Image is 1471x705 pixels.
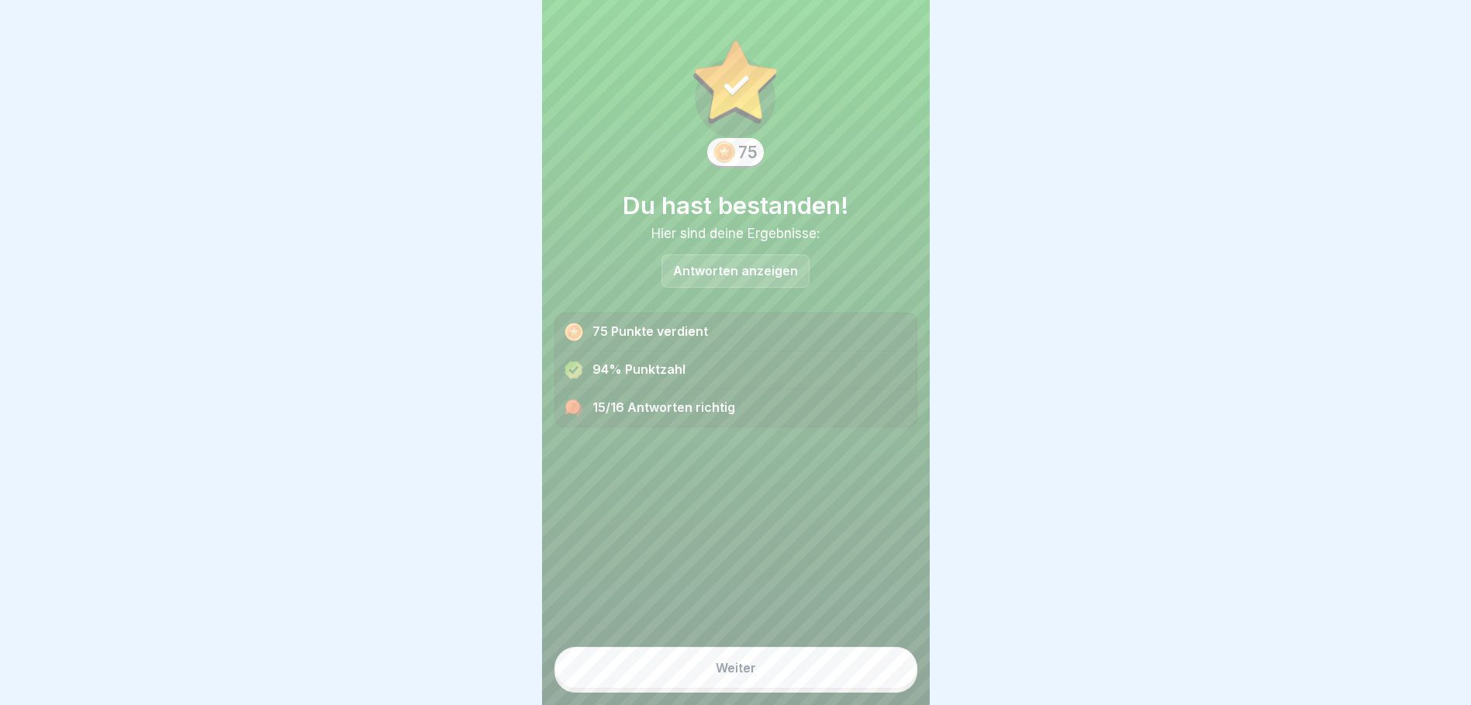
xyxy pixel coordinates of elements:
[555,313,917,351] div: 75 Punkte verdient
[554,191,917,219] h1: Du hast bestanden!
[554,226,917,241] div: Hier sind deine Ergebnisse:
[716,661,756,675] div: Weiter
[554,647,917,689] button: Weiter
[738,143,758,162] div: 75
[673,264,798,278] p: Antworten anzeigen
[555,389,917,427] div: 15/16 Antworten richtig
[555,351,917,389] div: 94% Punktzahl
